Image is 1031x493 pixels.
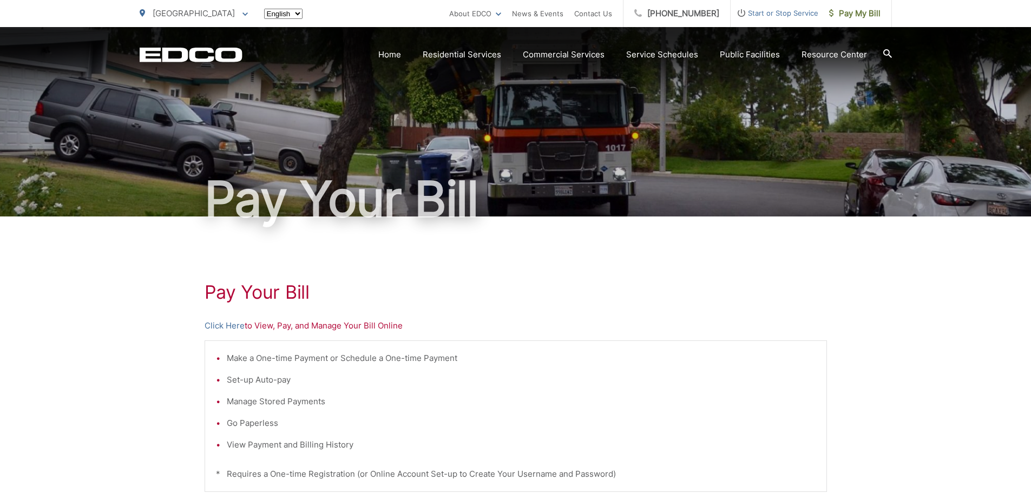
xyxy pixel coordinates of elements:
[720,48,780,61] a: Public Facilities
[512,7,563,20] a: News & Events
[523,48,605,61] a: Commercial Services
[227,395,816,408] li: Manage Stored Payments
[574,7,612,20] a: Contact Us
[205,319,827,332] p: to View, Pay, and Manage Your Bill Online
[449,7,501,20] a: About EDCO
[227,352,816,365] li: Make a One-time Payment or Schedule a One-time Payment
[264,9,303,19] select: Select a language
[802,48,867,61] a: Resource Center
[227,373,816,386] li: Set-up Auto-pay
[626,48,698,61] a: Service Schedules
[216,468,816,481] p: * Requires a One-time Registration (or Online Account Set-up to Create Your Username and Password)
[227,417,816,430] li: Go Paperless
[829,7,881,20] span: Pay My Bill
[140,47,242,62] a: EDCD logo. Return to the homepage.
[227,438,816,451] li: View Payment and Billing History
[205,281,827,303] h1: Pay Your Bill
[423,48,501,61] a: Residential Services
[153,8,235,18] span: [GEOGRAPHIC_DATA]
[378,48,401,61] a: Home
[140,172,892,226] h1: Pay Your Bill
[205,319,245,332] a: Click Here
